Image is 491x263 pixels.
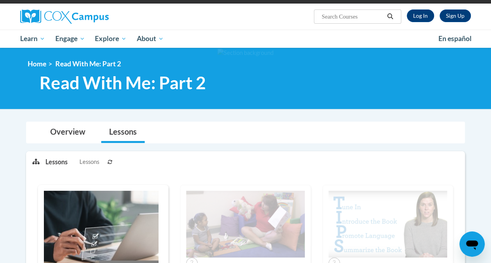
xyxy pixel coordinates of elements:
span: Lessons [79,158,99,166]
span: About [137,34,164,43]
a: Lessons [101,122,145,143]
img: Section background [217,49,274,57]
span: Read With Me: Part 2 [55,60,121,68]
a: Learn [15,30,50,48]
p: Lessons [45,158,68,166]
div: Main menu [14,30,477,48]
a: Cox Campus [20,9,162,24]
a: Overview [42,122,93,143]
a: Explore [90,30,132,48]
a: Log In [407,9,434,22]
img: Course Image [329,191,447,257]
span: Engage [55,34,85,43]
a: About [132,30,169,48]
a: Register [440,9,471,22]
a: En español [433,30,477,47]
iframe: Button to launch messaging window [459,231,485,257]
span: En español [438,34,472,43]
img: Course Image [186,191,305,257]
span: Explore [95,34,127,43]
img: Cox Campus [20,9,109,24]
input: Search Courses [321,12,384,21]
span: Learn [20,34,45,43]
span: Read With Me: Part 2 [40,72,206,93]
a: Home [28,60,46,68]
a: Engage [50,30,90,48]
button: Search [384,12,396,21]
